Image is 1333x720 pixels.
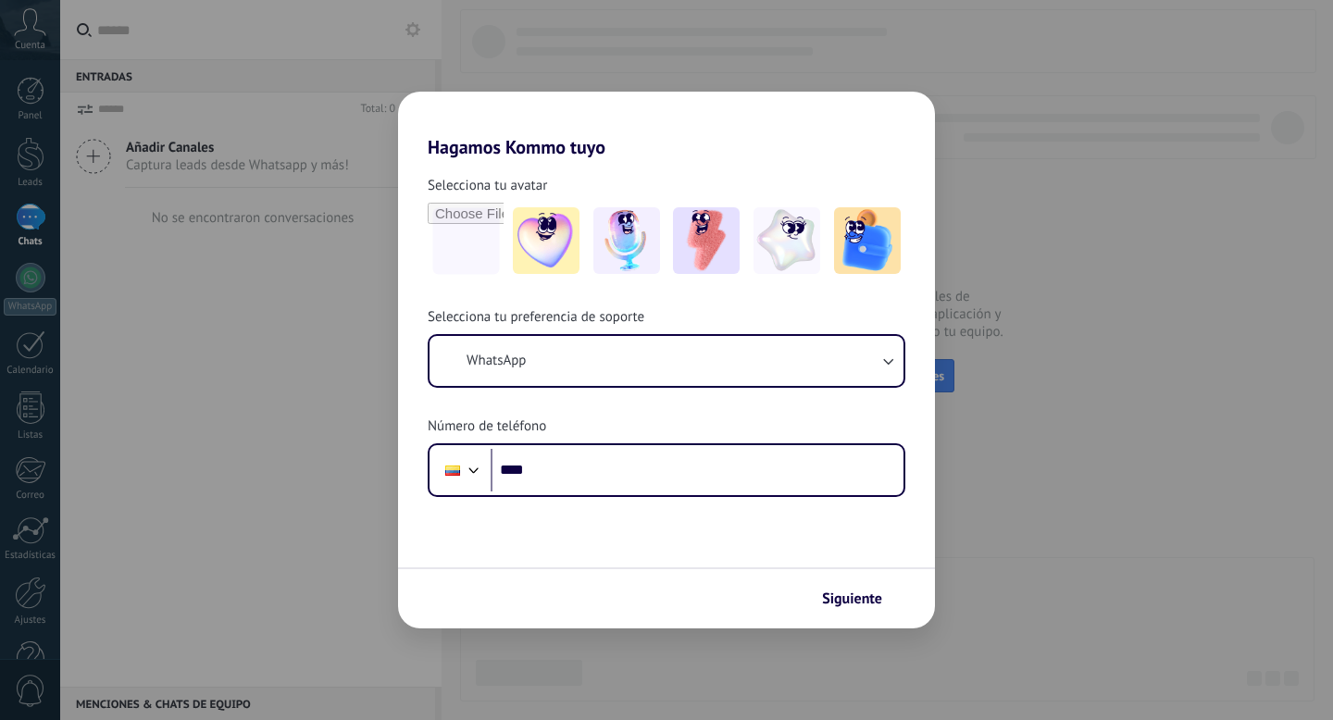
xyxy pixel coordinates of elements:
[673,207,740,274] img: -3.jpeg
[398,92,935,158] h2: Hagamos Kommo tuyo
[467,352,526,370] span: WhatsApp
[428,417,546,436] span: Número de teléfono
[814,583,907,614] button: Siguiente
[513,207,579,274] img: -1.jpeg
[834,207,901,274] img: -5.jpeg
[428,177,547,195] span: Selecciona tu avatar
[428,308,644,327] span: Selecciona tu preferencia de soporte
[593,207,660,274] img: -2.jpeg
[435,451,470,490] div: Ecuador: + 593
[430,336,903,386] button: WhatsApp
[822,592,882,605] span: Siguiente
[754,207,820,274] img: -4.jpeg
